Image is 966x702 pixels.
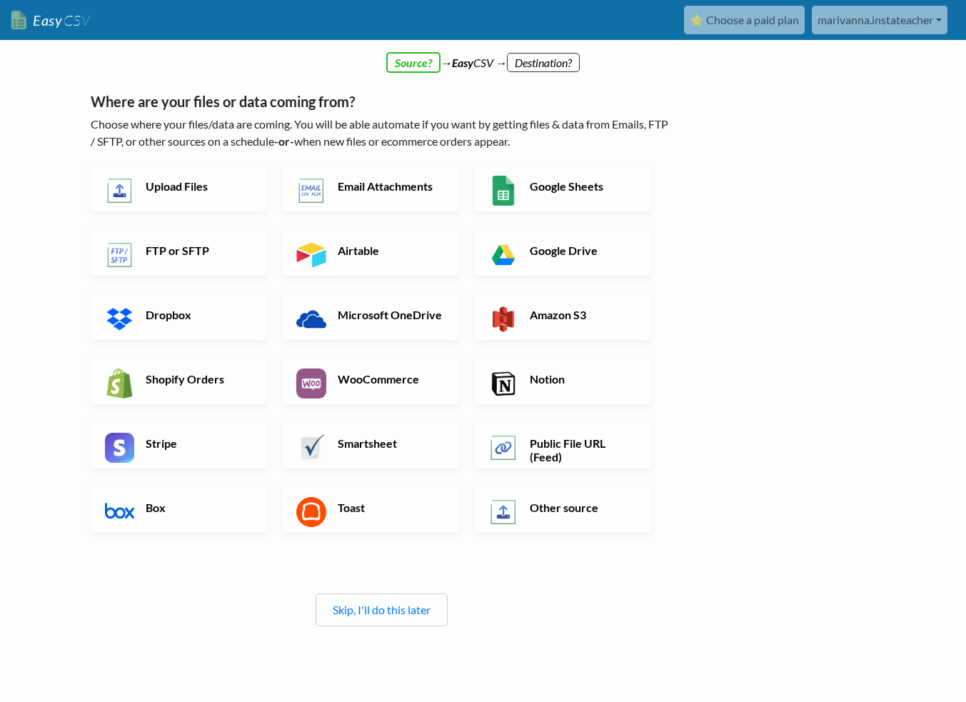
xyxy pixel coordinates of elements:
[334,501,446,514] h6: Toast
[105,497,135,527] img: Box App & API
[812,6,947,34] a: marivanna.instateacher
[105,240,135,270] img: FTP or SFTP App & API
[526,372,638,386] h6: Notion
[296,368,326,398] img: WooCommerce App & API
[105,304,135,334] img: Dropbox App & API
[334,244,446,257] h6: Airtable
[488,368,518,398] img: Notion App & API
[142,179,254,193] h6: Upload Files
[91,226,268,276] a: FTP or SFTP
[282,418,460,468] a: Smartsheet
[526,244,638,257] h6: Google Drive
[282,483,460,533] a: Toast
[474,290,652,340] a: Amazon S3
[142,308,254,321] h6: Dropbox
[62,11,90,29] span: CSV
[274,134,294,148] b: -or-
[142,244,254,257] h6: FTP or SFTP
[91,93,673,110] h5: Where are your files or data coming from?
[526,179,638,193] h6: Google Sheets
[474,483,652,533] a: Other source
[91,116,673,150] p: Choose where your files/data are coming. You will be able automate if you want by getting files &...
[105,176,135,206] img: Upload Files App & API
[296,176,326,206] img: Email New CSV or XLSX File App & API
[296,304,326,334] img: Microsoft OneDrive App & API
[333,603,431,616] a: Skip, I'll do this later
[334,436,446,450] h6: Smartsheet
[296,433,326,463] img: Smartsheet App & API
[282,161,460,211] a: Email Attachments
[488,176,518,206] img: Google Sheets App & API
[91,418,268,468] a: Stripe
[142,436,254,450] h6: Stripe
[488,433,518,463] img: Public File URL App & API
[488,304,518,334] img: Amazon S3 App & API
[91,161,268,211] a: Upload Files
[334,372,446,386] h6: WooCommerce
[91,290,268,340] a: Dropbox
[296,497,326,527] img: Toast App & API
[296,240,326,270] img: Airtable App & API
[684,6,805,34] a: ⭐ Choose a paid plan
[334,308,446,321] h6: Microsoft OneDrive
[526,308,638,321] h6: Amazon S3
[76,40,890,71] div: → CSV →
[474,161,652,211] a: Google Sheets
[282,290,460,340] a: Microsoft OneDrive
[91,483,268,533] a: Box
[488,240,518,270] img: Google Drive App & API
[474,226,652,276] a: Google Drive
[474,354,652,404] a: Notion
[91,354,268,404] a: Shopify Orders
[526,501,638,514] h6: Other source
[282,226,460,276] a: Airtable
[474,418,652,468] a: Public File URL (Feed)
[526,436,638,463] h6: Public File URL (Feed)
[334,179,446,193] h6: Email Attachments
[11,6,90,35] a: EasyCSV
[105,433,135,463] img: Stripe App & API
[282,354,460,404] a: WooCommerce
[105,368,135,398] img: Shopify App & API
[142,372,254,386] h6: Shopify Orders
[488,497,518,527] img: Other Source App & API
[142,501,254,514] h6: Box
